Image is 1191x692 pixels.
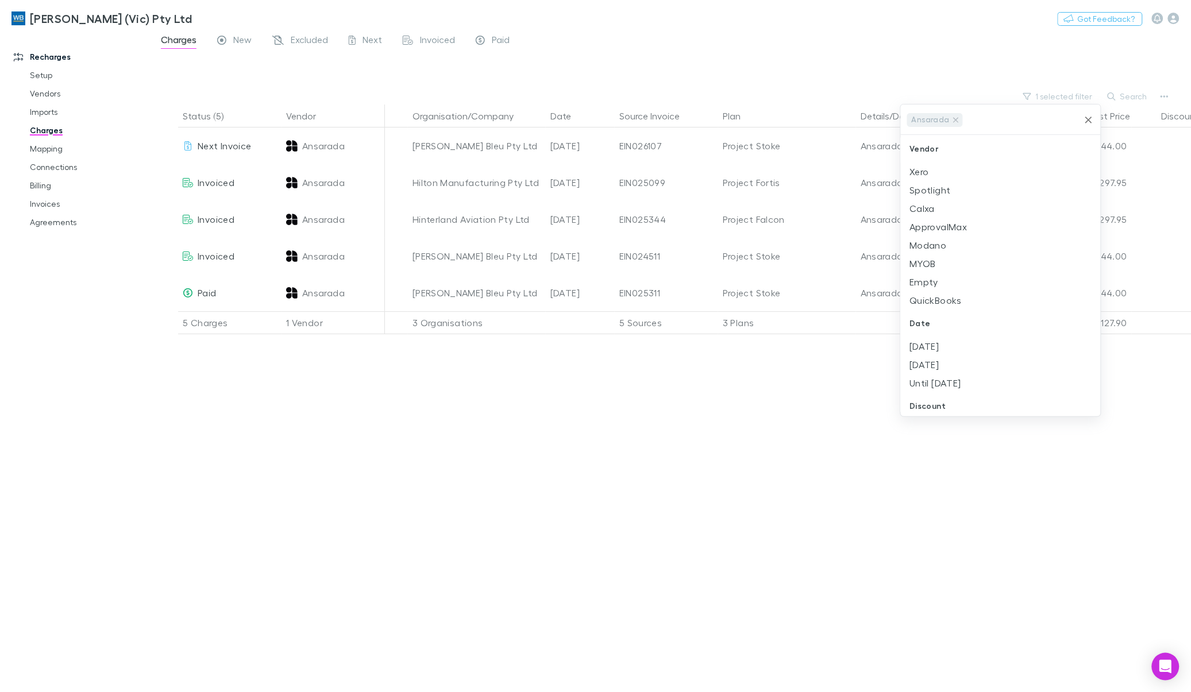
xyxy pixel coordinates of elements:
[901,199,1101,218] li: Calxa
[901,135,1101,163] div: Vendor
[901,273,1101,291] li: Empty
[901,181,1101,199] li: Spotlight
[907,113,963,127] div: Ansarada
[908,113,954,126] span: Ansarada
[901,291,1101,310] li: QuickBooks
[1081,112,1097,128] button: Clear
[901,163,1101,181] li: Xero
[901,355,1101,374] li: [DATE]
[901,392,1101,420] div: Discount
[901,310,1101,337] div: Date
[901,218,1101,236] li: ApprovalMax
[901,374,1101,392] li: Until [DATE]
[901,337,1101,355] li: [DATE]
[901,254,1101,273] li: MYOB
[1152,653,1180,681] div: Open Intercom Messenger
[901,236,1101,254] li: Modano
